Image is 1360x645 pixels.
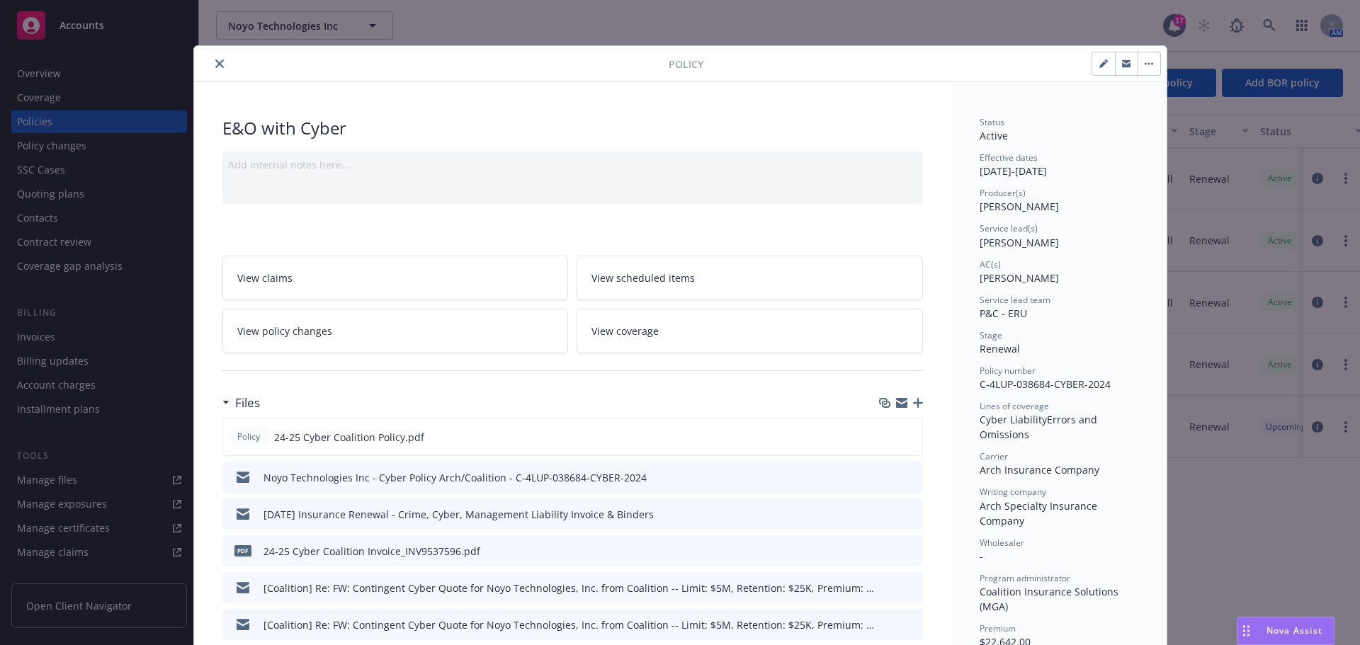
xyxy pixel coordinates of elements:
[980,187,1026,199] span: Producer(s)
[980,486,1046,498] span: Writing company
[904,430,917,445] button: preview file
[222,394,260,412] div: Files
[905,470,917,485] button: preview file
[980,152,1138,178] div: [DATE] - [DATE]
[980,572,1070,584] span: Program administrator
[980,585,1121,613] span: Coalition Insurance Solutions (MGA)
[263,470,647,485] div: Noyo Technologies Inc - Cyber Policy Arch/Coalition - C-4LUP-038684-CYBER-2024
[980,400,1049,412] span: Lines of coverage
[591,270,695,285] span: View scheduled items
[882,544,893,559] button: download file
[591,324,659,338] span: View coverage
[669,57,703,72] span: Policy
[222,309,569,353] a: View policy changes
[577,256,923,300] a: View scheduled items
[263,507,654,522] div: [DATE] Insurance Renewal - Crime, Cyber, Management Liability Invoice & Binders
[274,430,424,445] span: 24-25 Cyber Coalition Policy.pdf
[980,342,1020,355] span: Renewal
[234,430,263,443] span: Policy
[263,581,876,595] div: [Coalition] Re: FW: Contingent Cyber Quote for Noyo Technologies, Inc. from Coalition -- Limit: $...
[980,200,1059,213] span: [PERSON_NAME]
[882,581,893,595] button: download file
[263,544,480,559] div: 24-25 Cyber Coalition Invoice_INV9537596.pdf
[980,329,1002,341] span: Stage
[980,294,1050,306] span: Service lead team
[1237,617,1334,645] button: Nova Assist
[905,581,917,595] button: preview file
[980,129,1008,142] span: Active
[237,270,293,285] span: View claims
[222,256,569,300] a: View claims
[881,430,892,445] button: download file
[882,617,893,632] button: download file
[980,413,1047,426] span: Cyber Liability
[905,544,917,559] button: preview file
[577,309,923,353] a: View coverage
[237,324,332,338] span: View policy changes
[980,152,1038,164] span: Effective dates
[905,507,917,522] button: preview file
[211,55,228,72] button: close
[882,470,893,485] button: download file
[882,507,893,522] button: download file
[980,222,1038,234] span: Service lead(s)
[980,236,1059,249] span: [PERSON_NAME]
[1266,624,1322,637] span: Nova Assist
[980,116,1004,128] span: Status
[980,271,1059,285] span: [PERSON_NAME]
[222,116,923,140] div: E&O with Cyber
[980,413,1100,441] span: Errors and Omissions
[980,622,1016,634] span: Premium
[263,617,876,632] div: [Coalition] Re: FW: Contingent Cyber Quote for Noyo Technologies, Inc. from Coalition -- Limit: $...
[980,450,1008,462] span: Carrier
[905,617,917,632] button: preview file
[1237,617,1255,644] div: Drag to move
[980,463,1099,476] span: Arch Insurance Company
[980,377,1111,391] span: C-4LUP-038684-CYBER-2024
[228,157,917,172] div: Add internal notes here...
[235,394,260,412] h3: Files
[980,549,983,563] span: -
[980,537,1024,549] span: Wholesaler
[980,365,1036,377] span: Policy number
[980,307,1027,320] span: P&C - ERU
[980,258,1001,270] span: AC(s)
[980,499,1100,527] span: Arch Specialty Insurance Company
[234,545,251,556] span: pdf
